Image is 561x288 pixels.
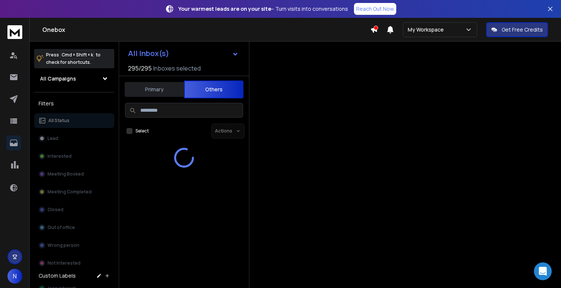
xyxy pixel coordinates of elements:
p: Press to check for shortcuts. [46,51,101,66]
p: Get Free Credits [502,26,543,33]
button: Get Free Credits [486,22,548,37]
button: Primary [125,81,184,98]
h1: Onebox [42,25,370,34]
h3: Inboxes selected [153,64,201,73]
button: All Inbox(s) [122,46,245,61]
span: Cmd + Shift + k [60,50,94,59]
button: N [7,269,22,284]
h3: Filters [34,98,114,109]
p: Reach Out Now [356,5,394,13]
h3: Custom Labels [39,272,76,279]
p: My Workspace [408,26,447,33]
span: 295 / 295 [128,64,152,73]
label: Select [135,128,149,134]
a: Reach Out Now [354,3,396,15]
button: All Campaigns [34,71,114,86]
button: Others [184,81,243,98]
h1: All Inbox(s) [128,50,169,57]
img: logo [7,25,22,39]
strong: Your warmest leads are on your site [178,5,271,12]
h1: All Campaigns [40,75,76,82]
div: Open Intercom Messenger [534,262,552,280]
p: – Turn visits into conversations [178,5,348,13]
